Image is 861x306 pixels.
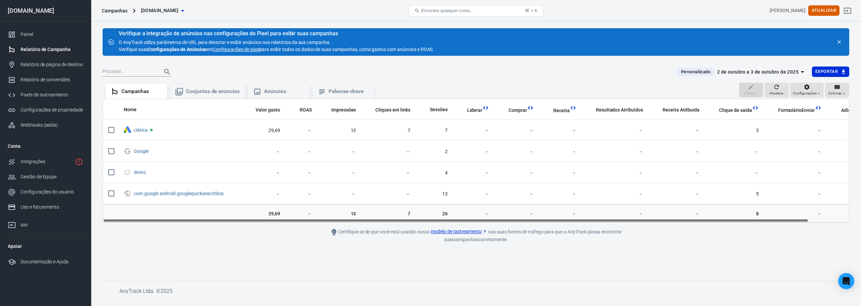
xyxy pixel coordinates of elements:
span: dailychoiceshop.com [141,6,179,15]
svg: Esta coluna é calculada a partir de dados em tempo real do AnyTrack [570,104,576,111]
a: sair [2,215,88,232]
span: O número de cliques em links dentro do anúncio que levaram a destinos especificados pelo anunciante [375,105,410,113]
font: － [817,191,822,196]
span: O total de conversões atribuídas de acordo com sua rede de anúncios (Facebook, Google, etc.) [596,105,643,113]
span: O número de vezes que seus anúncios apareceram na tela. [323,105,356,113]
svg: Google [124,147,131,155]
font: － [638,211,643,216]
font: Webhooks (saída) [21,122,58,128]
font: 7 [408,127,410,133]
font: Verifique a integração de anúncios nas configurações do Pixel para exibir suas campanhas [119,30,338,37]
font: 2 de outubro a 3 de outubro de 2025 [717,69,798,75]
font: 8 [756,211,759,216]
font: － [572,211,576,216]
font: － [275,148,280,154]
font: － [695,211,700,216]
font: 13 [351,127,356,133]
font: Painel [21,32,33,37]
font: FormulárioEnviar [778,107,815,113]
font: － [351,191,356,196]
font: Configurações [793,91,817,95]
font: － [529,211,534,216]
font: Valor gasto [256,107,280,112]
a: sair [839,3,856,19]
font: － [695,127,700,133]
font: Relatório de página de destino [21,62,83,67]
font: Uso e faturamento [21,204,59,210]
font: Palavras-chave [329,88,364,94]
font: Clique de saída [719,107,752,113]
font: － [638,127,643,133]
font: － [484,170,489,175]
span: ciática [134,128,149,132]
font: em [206,47,213,52]
span: A receita total atribuída de acordo com sua rede de anúncios (Facebook, Google, etc.) [654,105,700,113]
div: ID da conta: 3jDzlnHw [770,7,805,14]
font: － [695,148,700,154]
a: direto [134,170,146,175]
a: Relatório de conversões [2,72,88,87]
font: － [406,170,410,175]
font: － [817,170,822,175]
span: O retorno total sobre o investimento em anúncios [291,105,312,113]
span: Clique de saída [710,107,752,114]
font: Conjuntos de anúncios [186,88,240,94]
button: Atualizar [808,5,839,16]
a: Configurações do usuário [2,184,88,200]
svg: Esta coluna é calculada a partir de dados em tempo real do AnyTrack [482,104,489,111]
font: nas suas fontes de tráfego para que o AnyTrack possa encontrar suas [444,229,622,242]
font: － [529,148,534,154]
font: 4 [445,170,448,175]
a: Uso e faturamento [2,200,88,215]
svg: Esta coluna é calculada a partir de dados em tempo real do AnyTrack [527,104,534,111]
font: Verifique suas [119,47,148,52]
button: Configurações [790,83,824,97]
span: Receita total calculada pelo AnyTrack. [553,106,570,114]
span: Ativo [150,129,153,131]
font: ⌘ + K [525,8,537,13]
font: 3 [756,127,759,133]
font: － [307,170,312,175]
span: A receita total atribuída de acordo com sua rede de anúncios (Facebook, Google, etc.) [663,105,700,113]
a: Configurações de pixel [213,46,259,53]
font: corretamente. [479,237,508,242]
font: Receita Atribuída [663,107,700,112]
font: Encontre qualquer coisa... [421,8,473,13]
font: － [572,191,576,196]
font: － [275,191,280,196]
font: － [484,127,489,133]
svg: Esta coluna é calculada a partir de dados em tempo real do AnyTrack [815,104,822,111]
font: 13 [351,211,356,216]
font: Cliques em links [375,107,410,112]
button: fechar [834,37,844,47]
font: [DOMAIN_NAME] [141,8,179,13]
font: ciática [134,127,148,133]
font: Configurações de pixel [213,47,259,52]
font: － [307,148,312,154]
font: Atualizar [812,8,836,13]
font: － [484,191,489,196]
font: Configurações de Anúncios [148,47,206,52]
svg: UTM e tráfego da Web [124,189,131,198]
font: Colunas [828,91,842,95]
font: － [638,170,643,175]
div: conteúdo rolável [103,99,849,222]
span: Receita total calculada pelo AnyTrack. [545,106,570,114]
font: － [307,211,312,216]
font: Relatório de conversões [21,77,70,82]
font: － [529,170,534,175]
span: direto [134,170,147,175]
font: Conta [8,143,21,149]
font: Comprar [509,107,527,113]
font: － [529,127,534,133]
span: O valor total estimado de dinheiro que você gastou em sua campanha, conjunto de anúncios ou anúnc... [247,105,280,113]
font: Campanhas [121,88,149,94]
font: Resultados Atribuídos [596,107,643,112]
font: [PERSON_NAME] [770,8,805,13]
font: Certifique-se de que você está usando nosso [338,229,430,234]
font: campanhas [454,237,479,242]
span: Google [134,149,150,154]
a: Pixels de rastreamento [2,87,88,102]
span: Nome [124,106,145,113]
font: － [572,127,576,133]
